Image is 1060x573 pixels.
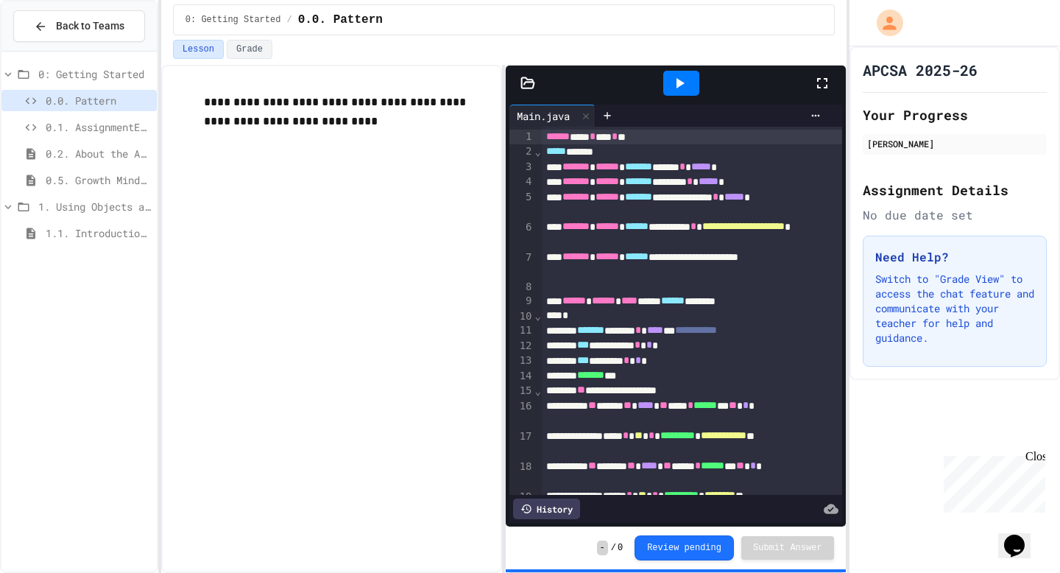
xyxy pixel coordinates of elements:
div: [PERSON_NAME] [867,137,1042,150]
div: No due date set [863,206,1047,224]
div: 4 [509,175,534,189]
div: 17 [509,429,534,460]
div: 9 [509,294,534,309]
button: Back to Teams [13,10,145,42]
div: 18 [509,460,534,490]
div: 10 [509,309,534,324]
span: 0 [618,542,623,554]
h2: Assignment Details [863,180,1047,200]
span: 0: Getting Started [38,66,151,82]
div: 15 [509,384,534,398]
div: 19 [509,490,534,520]
h3: Need Help? [875,248,1034,266]
span: 1. Using Objects and Methods [38,199,151,214]
div: 11 [509,323,534,338]
div: Main.java [509,108,577,124]
button: Submit Answer [741,536,834,560]
div: 6 [509,220,534,250]
div: 8 [509,280,534,295]
span: 0.5. Growth Mindset [46,172,151,188]
span: 0.0. Pattern [298,11,383,29]
div: 2 [509,144,534,159]
div: 7 [509,250,534,280]
span: / [611,542,616,554]
span: 0.1. AssignmentExample [46,119,151,135]
span: Fold line [534,146,542,158]
div: 1 [509,130,534,144]
div: 3 [509,160,534,175]
span: Submit Answer [753,542,822,554]
button: Lesson [173,40,224,59]
span: 1.1. Introduction to Algorithms, Programming, and Compilers [46,225,151,241]
button: Review pending [635,535,734,560]
div: History [513,499,580,519]
p: Switch to "Grade View" to access the chat feature and communicate with your teacher for help and ... [875,272,1034,345]
span: Fold line [534,385,542,397]
div: My Account [861,6,907,40]
span: / [286,14,291,26]
span: Back to Teams [56,18,124,34]
div: 14 [509,369,534,384]
span: Fold line [534,310,542,322]
span: 0.0. Pattern [46,93,151,108]
h1: APCSA 2025-26 [863,60,978,80]
div: Main.java [509,105,596,127]
h2: Your Progress [863,105,1047,125]
button: Grade [227,40,272,59]
div: 5 [509,190,534,220]
div: 16 [509,399,534,429]
iframe: chat widget [938,450,1045,513]
span: 0: Getting Started [185,14,281,26]
div: 12 [509,339,534,354]
span: 0.2. About the AP CSA Exam [46,146,151,161]
div: Chat with us now!Close [6,6,102,94]
div: 13 [509,354,534,368]
iframe: chat widget [998,514,1045,558]
span: - [597,541,608,555]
